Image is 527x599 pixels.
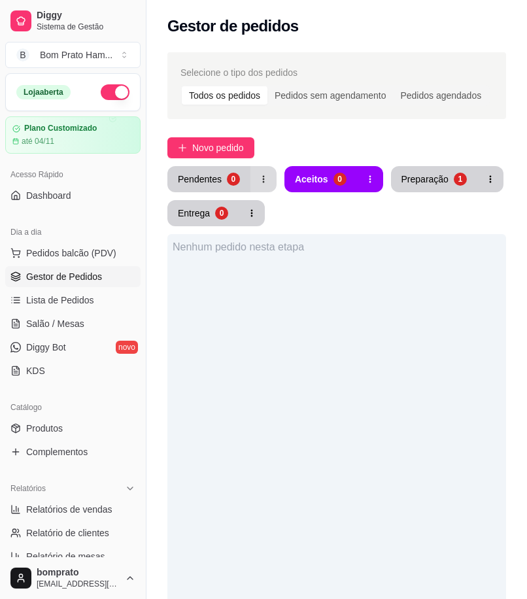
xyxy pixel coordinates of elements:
[26,445,88,458] span: Complementos
[215,207,228,220] div: 0
[173,239,501,255] div: Nenhum pedido nesta etapa
[227,173,240,186] div: 0
[167,16,299,37] h2: Gestor de pedidos
[5,337,141,358] a: Diggy Botnovo
[5,185,141,206] a: Dashboard
[26,294,94,307] span: Lista de Pedidos
[178,143,187,152] span: plus
[5,562,141,594] button: bomprato[EMAIL_ADDRESS][DOMAIN_NAME]
[284,166,357,192] button: Aceitos0
[37,22,135,32] span: Sistema de Gestão
[101,84,129,100] button: Alterar Status
[295,173,328,186] div: Aceitos
[5,222,141,243] div: Dia a dia
[5,243,141,264] button: Pedidos balcão (PDV)
[26,503,112,516] span: Relatórios de vendas
[16,85,71,99] div: Loja aberta
[26,364,45,377] span: KDS
[5,418,141,439] a: Produtos
[192,141,244,155] span: Novo pedido
[26,422,63,435] span: Produtos
[37,579,120,589] span: [EMAIL_ADDRESS][DOMAIN_NAME]
[5,546,141,567] a: Relatório de mesas
[5,164,141,185] div: Acesso Rápido
[182,86,267,105] div: Todos os pedidos
[393,86,488,105] div: Pedidos agendados
[178,173,222,186] div: Pendentes
[5,360,141,381] a: KDS
[5,42,141,68] button: Select a team
[391,166,477,192] button: Preparação1
[26,526,109,539] span: Relatório de clientes
[26,317,84,330] span: Salão / Mesas
[5,441,141,462] a: Complementos
[26,270,102,283] span: Gestor de Pedidos
[37,10,135,22] span: Diggy
[267,86,393,105] div: Pedidos sem agendamento
[5,499,141,520] a: Relatórios de vendas
[40,48,112,61] div: Bom Prato Ham ...
[178,207,210,220] div: Entrega
[26,341,66,354] span: Diggy Bot
[16,48,29,61] span: B
[22,136,54,146] article: até 04/11
[333,173,347,186] div: 0
[5,397,141,418] div: Catálogo
[26,550,105,563] span: Relatório de mesas
[5,266,141,287] a: Gestor de Pedidos
[26,189,71,202] span: Dashboard
[167,166,250,192] button: Pendentes0
[37,567,120,579] span: bomprato
[10,483,46,494] span: Relatórios
[5,313,141,334] a: Salão / Mesas
[24,124,97,133] article: Plano Customizado
[167,137,254,158] button: Novo pedido
[5,522,141,543] a: Relatório de clientes
[5,290,141,311] a: Lista de Pedidos
[454,173,467,186] div: 1
[180,65,297,80] span: Selecione o tipo dos pedidos
[167,200,239,226] button: Entrega0
[26,247,116,260] span: Pedidos balcão (PDV)
[5,116,141,154] a: Plano Customizadoaté 04/11
[401,173,449,186] div: Preparação
[5,5,141,37] a: DiggySistema de Gestão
